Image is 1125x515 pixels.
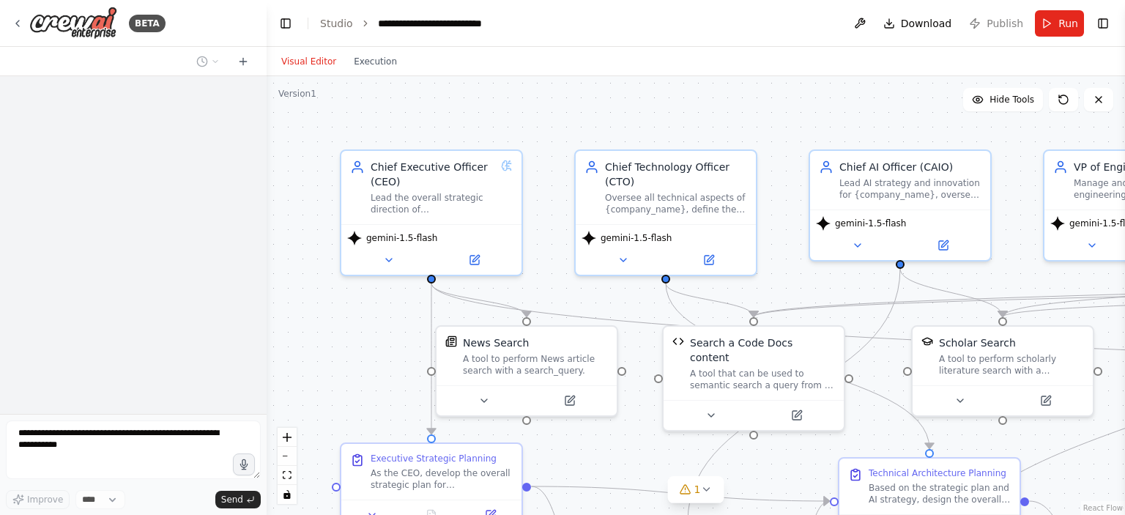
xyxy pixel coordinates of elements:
[658,283,761,316] g: Edge from 6b0e040d-30b6-4860-aafc-3738925f41ca to f8035d59-b867-4edc-a684-50b5f3b5c781
[278,88,316,100] div: Version 1
[939,336,1016,350] div: Scholar Search
[835,218,906,229] span: gemini-1.5-flash
[221,494,243,505] span: Send
[672,336,684,347] img: CodeDocsSearchTool
[345,53,406,70] button: Execution
[129,15,166,32] div: BETA
[278,485,297,504] button: toggle interactivity
[435,325,618,417] div: SerplyNewsSearchToolNews SearchA tool to perform News article search with a search_query.
[278,447,297,466] button: zoom out
[278,428,297,504] div: React Flow controls
[990,94,1034,105] span: Hide Tools
[371,192,495,215] div: Lead the overall strategic direction of {company_name}, an AI technology company. Set company vis...
[690,336,835,365] div: Search a Code Docs content
[340,149,523,276] div: Chief Executive Officer (CEO)Lead the overall strategic direction of {company_name}, an AI techno...
[278,466,297,485] button: fit view
[27,494,63,505] span: Improve
[29,7,117,40] img: Logo
[601,232,672,244] span: gemini-1.5-flash
[231,53,255,70] button: Start a new chat
[755,407,838,424] button: Open in side panel
[463,336,529,350] div: News Search
[1004,392,1087,410] button: Open in side panel
[366,232,437,244] span: gemini-1.5-flash
[839,160,981,174] div: Chief AI Officer (CAIO)
[190,53,226,70] button: Switch to previous chat
[939,353,1084,377] div: A tool to perform scholarly literature search with a search_query.
[921,336,933,347] img: SerplyScholarSearchTool
[694,482,701,497] span: 1
[690,368,835,391] div: A tool that can be used to semantic search a query from a Code Docs content.
[320,16,482,31] nav: breadcrumb
[1035,10,1084,37] button: Run
[668,476,724,503] button: 1
[320,18,353,29] a: Studio
[1093,13,1113,34] button: Show right sidebar
[528,392,611,410] button: Open in side panel
[233,453,255,475] button: Click to speak your automation idea
[445,336,457,347] img: SerplyNewsSearchTool
[963,88,1043,111] button: Hide Tools
[839,177,981,201] div: Lead AI strategy and innovation for {company_name}, oversee AI research and development initiativ...
[869,482,1011,505] div: Based on the strategic plan and AI strategy, design the overall technical architecture for {compa...
[371,467,513,491] div: As the CEO, develop the overall strategic plan for {company_name} to achieve {business_objective}...
[605,160,747,189] div: Chief Technology Officer (CTO)
[1083,504,1123,512] a: React Flow attribution
[531,479,829,508] g: Edge from 162e72b0-c4ca-45af-b4d0-4cca57a858cc to bd98b4fd-b559-4dc9-a02a-da818b206235
[667,251,750,269] button: Open in side panel
[215,491,261,508] button: Send
[424,283,439,434] g: Edge from 8bf089a4-592e-43af-ae6c-ab96adeeb21c to 162e72b0-c4ca-45af-b4d0-4cca57a858cc
[869,467,1006,479] div: Technical Architecture Planning
[911,325,1094,417] div: SerplyScholarSearchToolScholar SearchA tool to perform scholarly literature search with a search_...
[278,428,297,447] button: zoom in
[272,53,345,70] button: Visual Editor
[809,149,992,262] div: Chief AI Officer (CAIO)Lead AI strategy and innovation for {company_name}, oversee AI research an...
[6,490,70,509] button: Improve
[658,283,937,448] g: Edge from 6b0e040d-30b6-4860-aafc-3738925f41ca to bd98b4fd-b559-4dc9-a02a-da818b206235
[1058,16,1078,31] span: Run
[605,192,747,215] div: Oversee all technical aspects of {company_name}, define the technical architecture and roadmap fo...
[433,251,516,269] button: Open in side panel
[463,353,608,377] div: A tool to perform News article search with a search_query.
[574,149,757,276] div: Chief Technology Officer (CTO)Oversee all technical aspects of {company_name}, define the technic...
[877,10,958,37] button: Download
[371,453,497,464] div: Executive Strategic Planning
[371,160,495,189] div: Chief Executive Officer (CEO)
[662,325,845,431] div: CodeDocsSearchToolSearch a Code Docs contentA tool that can be used to semantic search a query fr...
[902,237,984,254] button: Open in side panel
[901,16,952,31] span: Download
[275,13,296,34] button: Hide left sidebar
